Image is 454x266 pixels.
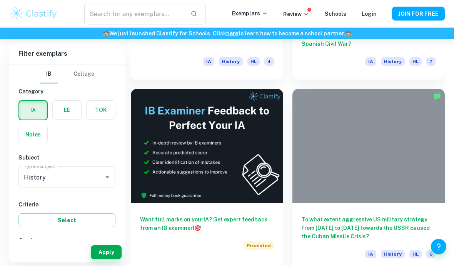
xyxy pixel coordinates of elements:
[19,125,47,144] button: Notes
[9,43,125,65] h6: Filter exemplars
[409,58,422,66] span: HL
[392,7,445,21] button: JOIN FOR FREE
[232,9,268,18] p: Exemplars
[40,65,58,83] button: IB
[381,58,405,66] span: History
[264,58,274,66] span: 4
[87,101,115,119] button: TOK
[18,153,115,162] h6: Subject
[9,6,58,22] img: Clastify logo
[194,225,201,231] span: 🎯
[103,30,109,37] span: 🏫
[426,58,436,66] span: 7
[53,101,81,119] button: EE
[84,3,184,25] input: Search for any exemplars...
[381,250,405,259] span: History
[345,30,352,37] span: 🏫
[18,236,115,245] h6: Grade
[73,65,94,83] button: College
[219,58,243,66] span: History
[24,163,56,170] label: Type a subject
[18,87,115,96] h6: Category
[409,250,422,259] span: HL
[203,58,214,66] span: IA
[244,242,274,250] span: Promoted
[247,58,260,66] span: HL
[302,216,436,241] h6: To what extent aggressive US military strategy from [DATE] to [DATE] towards the USSR caused the ...
[40,65,94,83] div: Filter type choice
[426,250,436,259] span: 6
[226,30,238,37] a: here
[433,93,441,101] img: Marked
[140,216,274,233] h6: Want full marks on your IA ? Get expert feedback from an IB examiner!
[19,101,47,120] button: IA
[362,11,377,17] a: Login
[431,239,446,254] button: Help and Feedback
[325,11,346,17] a: Schools
[102,172,113,183] button: Open
[91,245,122,259] button: Apply
[18,213,115,227] button: Select
[283,10,309,18] p: Review
[18,200,115,209] h6: Criteria
[365,58,376,66] span: IA
[2,29,452,38] h6: We just launched Clastify for Schools. Click to learn how to become a school partner.
[365,250,376,259] span: IA
[131,89,283,203] img: Thumbnail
